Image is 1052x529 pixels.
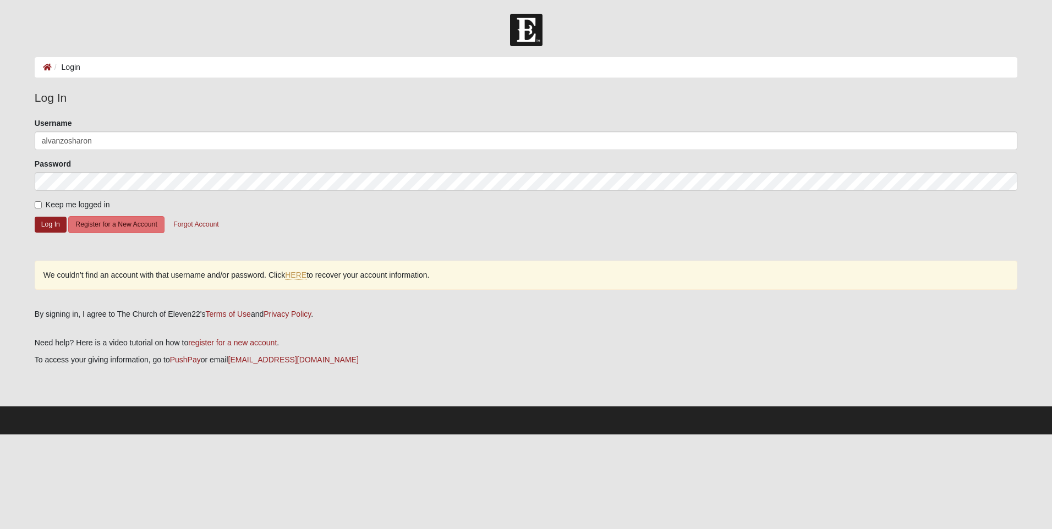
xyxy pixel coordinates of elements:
a: Terms of Use [205,310,250,318]
span: Keep me logged in [46,200,110,209]
input: Keep me logged in [35,201,42,208]
button: Log In [35,217,67,233]
button: Forgot Account [166,216,226,233]
a: HERE [285,271,306,280]
div: We couldn’t find an account with that username and/or password. Click to recover your account inf... [35,261,1017,290]
label: Username [35,118,72,129]
p: Need help? Here is a video tutorial on how to . [35,337,1017,349]
a: Privacy Policy [264,310,311,318]
a: PushPay [170,355,201,364]
p: To access your giving information, go to or email [35,354,1017,366]
li: Login [52,62,80,73]
legend: Log In [35,89,1017,107]
a: [EMAIL_ADDRESS][DOMAIN_NAME] [228,355,359,364]
button: Register for a New Account [68,216,164,233]
label: Password [35,158,71,169]
a: register for a new account [188,338,277,347]
img: Church of Eleven22 Logo [510,14,543,46]
div: By signing in, I agree to The Church of Eleven22's and . [35,308,1017,320]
